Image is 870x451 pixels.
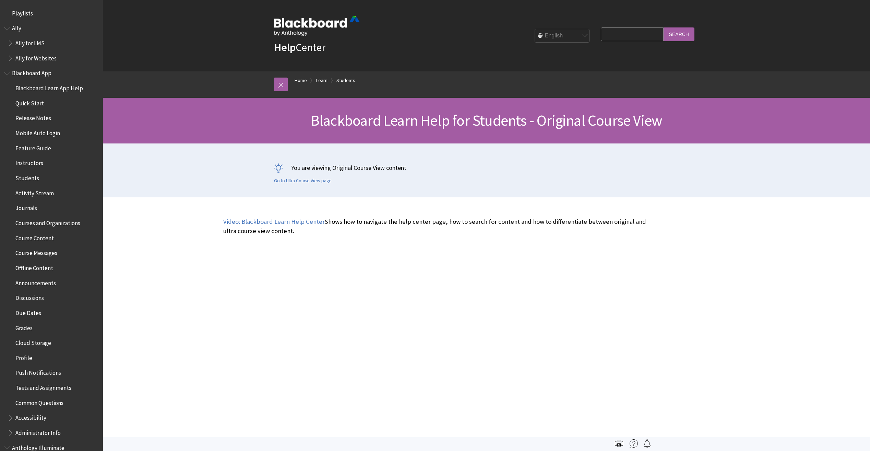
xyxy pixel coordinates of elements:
a: Home [295,76,307,85]
span: Discussions [15,292,44,301]
strong: Help [274,41,296,54]
span: Blackboard Learn Help for Students - Original Course View [311,111,662,130]
nav: Book outline for Blackboard App Help [4,68,99,439]
span: Course Content [15,232,54,242]
input: Search [664,27,694,41]
span: Grades [15,322,33,332]
span: Administrator Info [15,427,61,436]
p: Shows how to navigate the help center page, how to search for content and how to differentiate be... [223,217,648,235]
span: Activity Stream [15,187,54,197]
nav: Book outline for Anthology Ally Help [4,23,99,64]
span: Accessibility [15,412,46,421]
img: Follow this page [643,439,651,448]
span: Ally for Websites [15,53,57,62]
span: Ally for LMS [15,37,45,47]
a: Video: Blackboard Learn Help Center [223,218,325,226]
span: Feature Guide [15,142,51,152]
img: Blackboard by Anthology [274,16,360,36]
span: Due Dates [15,307,41,316]
span: Journals [15,203,37,212]
a: HelpCenter [274,41,325,54]
span: Blackboard Learn App Help [15,82,83,92]
span: Profile [15,352,32,361]
p: You are viewing Original Course View content [274,163,699,172]
span: Playlists [12,8,33,17]
img: More help [630,439,638,448]
span: Push Notifications [15,367,61,377]
a: Learn [316,76,327,85]
span: Instructors [15,158,43,167]
span: Students [15,172,39,182]
span: Mobile Auto Login [15,127,60,137]
img: Print [615,439,623,448]
span: Common Questions [15,397,63,406]
span: Offline Content [15,262,53,271]
span: Course Messages [15,247,57,257]
a: Students [336,76,355,85]
span: Cloud Storage [15,337,51,346]
span: Release Notes [15,113,51,122]
span: Quick Start [15,97,44,107]
span: Blackboard App [12,68,51,77]
span: Courses and Organizations [15,217,80,227]
nav: Book outline for Playlists [4,8,99,19]
select: Site Language Selector [535,29,590,43]
span: Announcements [15,277,56,287]
span: Ally [12,23,21,32]
a: Go to Ultra Course View page. [274,178,333,184]
span: Tests and Assignments [15,382,71,391]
